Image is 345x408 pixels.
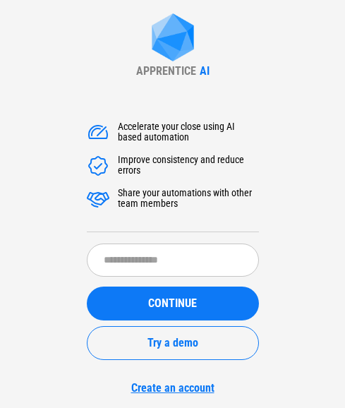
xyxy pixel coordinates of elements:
img: Accelerate [87,188,109,210]
div: Accelerate your close using AI based automation [118,121,259,144]
img: Accelerate [87,155,109,177]
a: Create an account [87,381,259,395]
div: Share your automations with other team members [118,188,259,210]
div: Improve consistency and reduce errors [118,155,259,177]
span: CONTINUE [148,298,197,309]
div: AI [200,64,210,78]
div: APPRENTICE [136,64,196,78]
button: Try a demo [87,326,259,360]
img: Apprentice AI [145,13,201,65]
img: Accelerate [87,121,109,144]
span: Try a demo [147,337,198,349]
button: CONTINUE [87,287,259,320]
